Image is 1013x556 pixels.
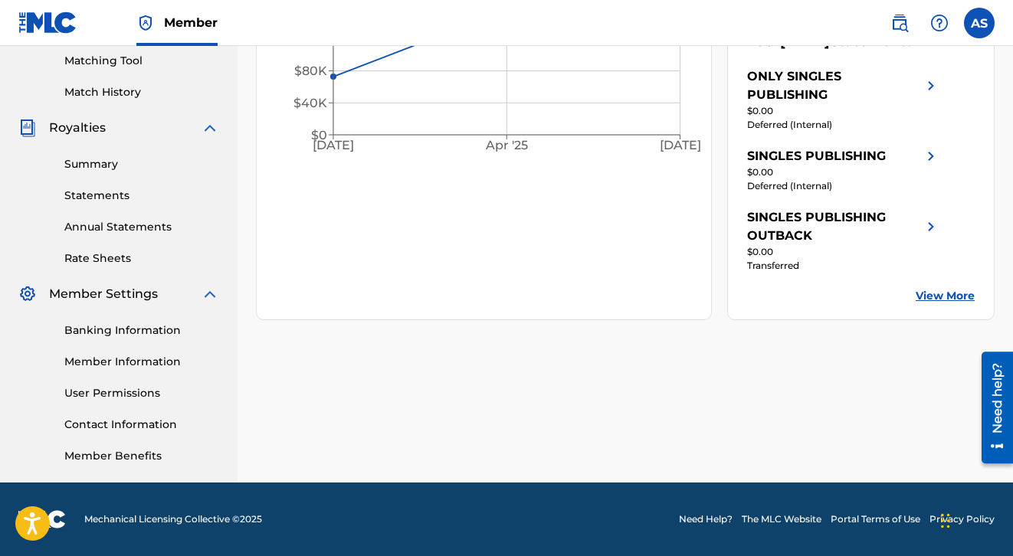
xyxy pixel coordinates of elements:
[136,14,155,32] img: Top Rightsholder
[936,482,1013,556] iframe: Chat Widget
[831,512,920,526] a: Portal Terms of Use
[64,250,219,267] a: Rate Sheets
[922,208,940,245] img: right chevron icon
[18,11,77,34] img: MLC Logo
[64,322,219,339] a: Banking Information
[747,208,940,273] a: SINGLES PUBLISHING OUTBACKright chevron icon$0.00Transferred
[64,417,219,433] a: Contact Information
[64,156,219,172] a: Summary
[485,139,528,153] tspan: Apr '25
[18,510,66,528] img: logo
[293,96,327,110] tspan: $40K
[201,119,219,137] img: expand
[747,245,940,259] div: $0.00
[890,14,909,32] img: search
[747,179,940,193] div: Deferred (Internal)
[747,259,940,273] div: Transferred
[970,345,1013,469] iframe: Resource Center
[679,512,733,526] a: Need Help?
[64,385,219,401] a: User Permissions
[922,67,940,104] img: right chevron icon
[742,512,821,526] a: The MLC Website
[941,498,950,544] div: Drag
[64,84,219,100] a: Match History
[290,31,327,46] tspan: $120K
[18,119,37,137] img: Royalties
[49,285,158,303] span: Member Settings
[747,104,940,118] div: $0.00
[924,8,955,38] div: Help
[930,14,949,32] img: help
[49,119,106,137] span: Royalties
[201,285,219,303] img: expand
[64,188,219,204] a: Statements
[64,219,219,235] a: Annual Statements
[747,208,922,245] div: SINGLES PUBLISHING OUTBACK
[747,118,940,132] div: Deferred (Internal)
[747,67,940,132] a: ONLY SINGLES PUBLISHINGright chevron icon$0.00Deferred (Internal)
[294,64,327,78] tspan: $80K
[164,14,218,31] span: Member
[747,165,940,179] div: $0.00
[884,8,915,38] a: Public Search
[747,147,940,193] a: SINGLES PUBLISHINGright chevron icon$0.00Deferred (Internal)
[929,512,995,526] a: Privacy Policy
[922,147,940,165] img: right chevron icon
[84,512,262,526] span: Mechanical Licensing Collective © 2025
[964,8,995,38] div: User Menu
[660,139,701,153] tspan: [DATE]
[747,147,886,165] div: SINGLES PUBLISHING
[311,128,327,142] tspan: $0
[747,67,922,104] div: ONLY SINGLES PUBLISHING
[64,354,219,370] a: Member Information
[18,285,37,303] img: Member Settings
[64,448,219,464] a: Member Benefits
[64,53,219,69] a: Matching Tool
[313,139,354,153] tspan: [DATE]
[916,288,975,304] a: View More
